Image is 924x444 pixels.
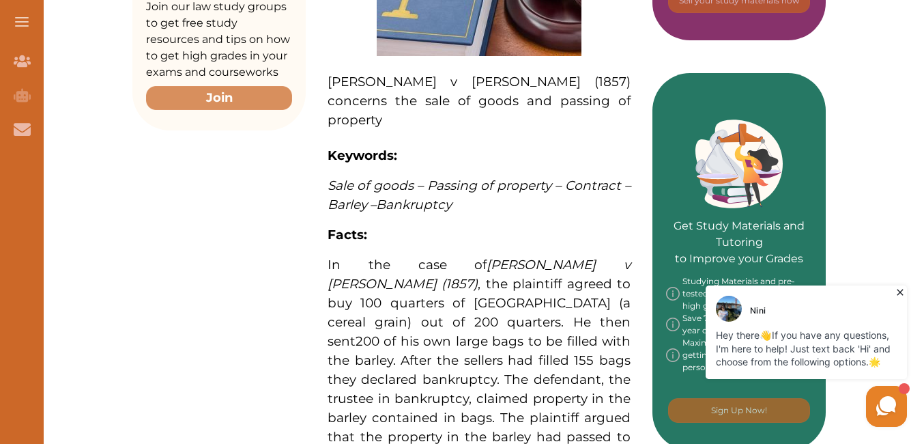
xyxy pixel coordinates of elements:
span: Bankruptcy [376,197,452,212]
span: In the case of , the plaintiff agreed to buy 100 quarters of [GEOGRAPHIC_DATA] ( [328,257,631,311]
img: Green card image [695,120,783,208]
strong: Facts: [328,227,367,242]
img: info-img [666,275,680,312]
p: Get Study Materials and Tutoring to Improve your Grades [666,180,812,267]
iframe: HelpCrunch [596,282,910,430]
span: Sale of goods – Passing of property – Contract – [328,178,631,193]
span: – [370,197,376,212]
button: Join [146,86,292,110]
div: Studying Materials and pre-tested tools helping you to get high grades [666,275,812,312]
span: ) out of 200 quarters. He then sent [328,314,631,349]
span: cereal grain [328,314,407,330]
span: Barley [328,197,367,212]
span: [PERSON_NAME] v [PERSON_NAME] (1857) concerns the sale of goods and passing of property [328,74,631,128]
strong: Keywords: [328,148,397,163]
